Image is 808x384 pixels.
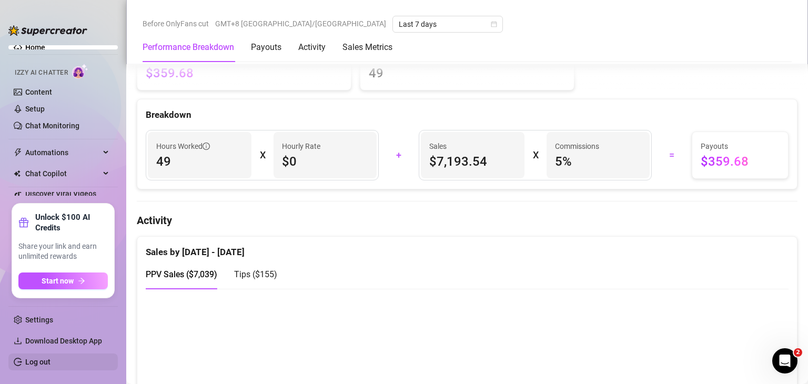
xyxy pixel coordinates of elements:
[18,272,108,289] button: Start nowarrow-right
[215,16,386,32] span: GMT+8 [GEOGRAPHIC_DATA]/[GEOGRAPHIC_DATA]
[203,143,210,150] span: info-circle
[399,16,497,32] span: Last 7 days
[555,153,642,170] span: 5 %
[18,217,29,228] span: gift
[14,148,22,157] span: thunderbolt
[18,241,108,262] span: Share your link and earn unlimited rewards
[35,212,108,233] strong: Unlock $100 AI Credits
[14,337,22,345] span: download
[25,358,50,366] a: Log out
[42,277,74,285] span: Start now
[25,43,45,52] a: Home
[429,140,516,152] span: Sales
[533,147,538,164] div: X
[78,277,85,285] span: arrow-right
[25,105,45,113] a: Setup
[701,153,780,170] span: $359.68
[369,65,565,82] span: 49
[137,213,797,228] h4: Activity
[251,41,281,54] div: Payouts
[146,237,789,259] div: Sales by [DATE] - [DATE]
[146,65,342,82] span: $359.68
[234,269,277,279] span: Tips ( $155 )
[282,153,369,170] span: $0
[282,140,320,152] article: Hourly Rate
[156,140,210,152] span: Hours Worked
[25,144,100,161] span: Automations
[794,348,802,357] span: 2
[146,269,217,279] span: PPV Sales ( $7,039 )
[143,16,209,32] span: Before OnlyFans cut
[772,348,797,373] iframe: Intercom live chat
[25,337,102,345] span: Download Desktop App
[298,41,326,54] div: Activity
[429,153,516,170] span: $7,193.54
[143,41,234,54] div: Performance Breakdown
[25,189,96,198] a: Discover Viral Videos
[156,153,243,170] span: 49
[25,316,53,324] a: Settings
[491,21,497,27] span: calendar
[260,147,265,164] div: X
[25,165,100,182] span: Chat Copilot
[15,68,68,78] span: Izzy AI Chatter
[146,108,789,122] div: Breakdown
[385,147,412,164] div: +
[72,64,88,79] img: AI Chatter
[25,122,79,130] a: Chat Monitoring
[701,140,780,152] span: Payouts
[555,140,599,152] article: Commissions
[658,147,685,164] div: =
[25,88,52,96] a: Content
[14,170,21,177] img: Chat Copilot
[8,25,87,36] img: logo-BBDzfeDw.svg
[342,41,392,54] div: Sales Metrics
